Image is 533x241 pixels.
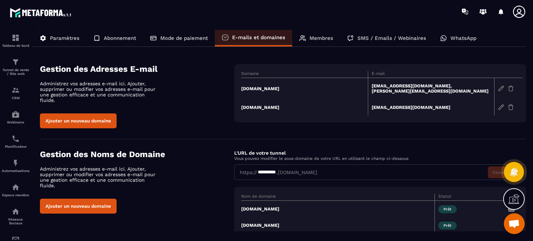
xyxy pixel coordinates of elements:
[11,110,20,119] img: automations
[50,35,79,41] p: Paramètres
[2,145,29,148] p: Planificateur
[234,150,286,156] label: L'URL de votre tunnel
[241,201,434,217] td: [DOMAIN_NAME]
[508,85,514,92] img: trash-gr.2c9399ab.svg
[450,35,476,41] p: WhatsApp
[241,99,368,115] td: [DOMAIN_NAME]
[2,202,29,230] a: social-networksocial-networkRéseaux Sociaux
[2,44,29,48] p: Tableau de bord
[2,68,29,76] p: Tunnel de vente / Site web
[11,58,20,66] img: formation
[11,135,20,143] img: scheduler
[2,129,29,154] a: schedulerschedulerPlanificateur
[2,105,29,129] a: automationsautomationsWebinaire
[2,120,29,124] p: Webinaire
[2,81,29,105] a: formationformationCRM
[241,78,368,99] td: [DOMAIN_NAME]
[241,194,434,201] th: Nom de domaine
[40,199,117,214] button: Ajouter un nouveau domaine
[508,104,514,110] img: trash-gr.2c9399ab.svg
[434,194,504,201] th: Statut
[310,35,333,41] p: Membres
[160,35,208,41] p: Mode de paiement
[2,96,29,100] p: CRM
[104,35,136,41] p: Abonnement
[368,71,494,78] th: E-mail
[2,53,29,81] a: formationformationTunnel de vente / Site web
[40,166,161,188] p: Administrez vos adresses e-mail ici. Ajouter, supprimer ou modifier vos adresses e-mail pour une ...
[234,156,526,161] p: Vous pouvez modifier le sous-domaine de votre URL en utilisant le champ ci-dessous
[232,34,285,41] p: E-mails et domaines
[40,81,161,103] p: Administrez vos adresses e-mail ici. Ajouter, supprimer ou modifier vos adresses e-mail pour une ...
[357,35,426,41] p: SMS / Emails / Webinaires
[241,217,434,233] td: [DOMAIN_NAME]
[504,213,525,234] a: Ouvrir le chat
[11,207,20,216] img: social-network
[11,34,20,42] img: formation
[11,183,20,191] img: automations
[2,217,29,225] p: Réseaux Sociaux
[11,86,20,94] img: formation
[2,28,29,53] a: formationformationTableau de bord
[2,154,29,178] a: automationsautomationsAutomatisations
[11,159,20,167] img: automations
[40,64,234,74] h4: Gestion des Adresses E-mail
[40,149,234,159] h4: Gestion des Noms de Domaine
[40,113,117,128] button: Ajouter un nouveau domaine
[2,169,29,173] p: Automatisations
[498,104,504,110] img: edit-gr.78e3acdd.svg
[368,99,494,115] td: [EMAIL_ADDRESS][DOMAIN_NAME]
[498,85,504,92] img: edit-gr.78e3acdd.svg
[368,78,494,99] td: [EMAIL_ADDRESS][DOMAIN_NAME], [PERSON_NAME][EMAIL_ADDRESS][DOMAIN_NAME]
[438,205,457,213] span: Prêt
[2,178,29,202] a: automationsautomationsEspace membre
[10,6,72,19] img: logo
[438,222,457,230] span: Prêt
[2,193,29,197] p: Espace membre
[241,71,368,78] th: Domaine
